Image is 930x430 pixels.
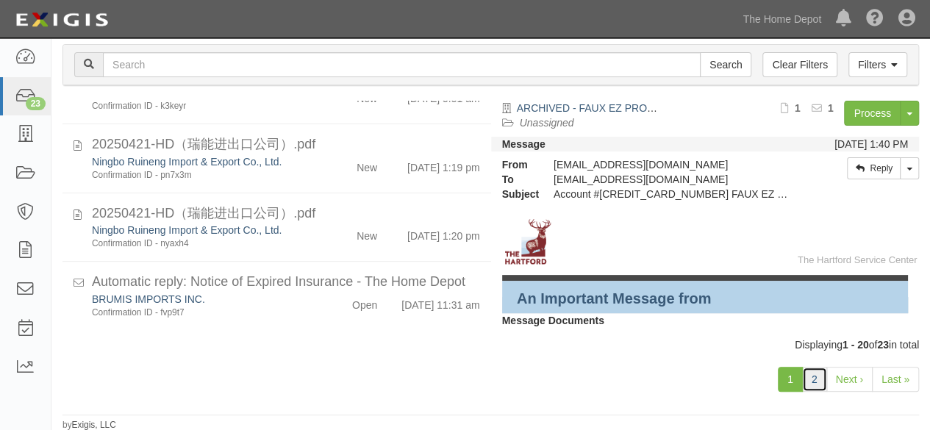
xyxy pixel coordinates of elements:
div: Ningbo Ruineng Import & Export Co., Ltd. [92,154,309,169]
b: 1 [828,102,834,114]
a: Last » [872,367,919,392]
input: Search [700,52,751,77]
a: ARCHIVED - FAUX EZ PRODUCTS INC [517,102,704,114]
div: [DATE] 1:20 pm [407,223,480,243]
a: 2 [802,367,827,392]
a: Clear Filters [762,52,837,77]
img: The Hartford [502,216,554,268]
strong: From [491,157,543,172]
div: Automatic reply: Notice of Expired Insurance - The Home Depot [92,273,480,292]
div: Displaying of in total [51,337,930,352]
b: 1 - 20 [843,339,869,351]
div: Account #100000002219607 FAUX EZ PRODUCTS INC [543,187,801,201]
a: Filters [848,52,907,77]
div: party-tmphnn@sbainsurance.homedepot.com [543,172,801,187]
div: New [357,223,377,243]
a: Next › [826,367,873,392]
a: 1 [778,367,803,392]
strong: Message Documents [502,315,604,326]
p: AUTOMATIC RENEWAL CERTIFICATE.Pdf [502,328,909,343]
img: logo-5460c22ac91f19d4615b14bd174203de0afe785f0fc80cf4dbbc73dc1793850b.png [11,7,112,33]
div: Ningbo Ruineng Import & Export Co., Ltd. [92,223,309,237]
div: [DATE] 1:40 PM [834,137,908,151]
strong: Message [502,138,546,150]
a: Ningbo Ruineng Import & Export Co., Ltd. [92,156,282,168]
a: Unassigned [520,117,574,129]
div: Confirmation ID - pn7x3m [92,169,309,182]
div: [EMAIL_ADDRESS][DOMAIN_NAME] [543,157,801,172]
a: Reply [847,157,901,179]
input: Search [103,52,701,77]
div: 20250421-HD（瑞能进出口公司）.pdf [92,135,480,154]
div: 23 [26,97,46,110]
td: An Important Message from The [GEOGRAPHIC_DATA] [517,288,893,330]
div: [DATE] 11:31 am [401,292,479,312]
a: The Home Depot [735,4,829,34]
div: New [357,154,377,175]
div: Confirmation ID - fvp9t7 [92,307,309,319]
div: [DATE] 1:19 pm [407,154,480,175]
div: Confirmation ID - k3keyr [92,100,309,112]
strong: To [491,172,543,187]
b: 1 [795,102,801,114]
div: Open [352,292,377,312]
div: 20250421-HD（瑞能进出口公司）.pdf [92,204,480,223]
a: Ningbo Ruineng Import & Export Co., Ltd. [92,224,282,236]
a: BRUMIS IMPORTS INC. [92,293,205,305]
b: 23 [877,339,889,351]
a: Exigis, LLC [72,420,116,430]
div: Confirmation ID - nyaxh4 [92,237,309,250]
strong: Subject [491,187,543,201]
a: Process [844,101,901,126]
i: Help Center - Complianz [866,10,884,28]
